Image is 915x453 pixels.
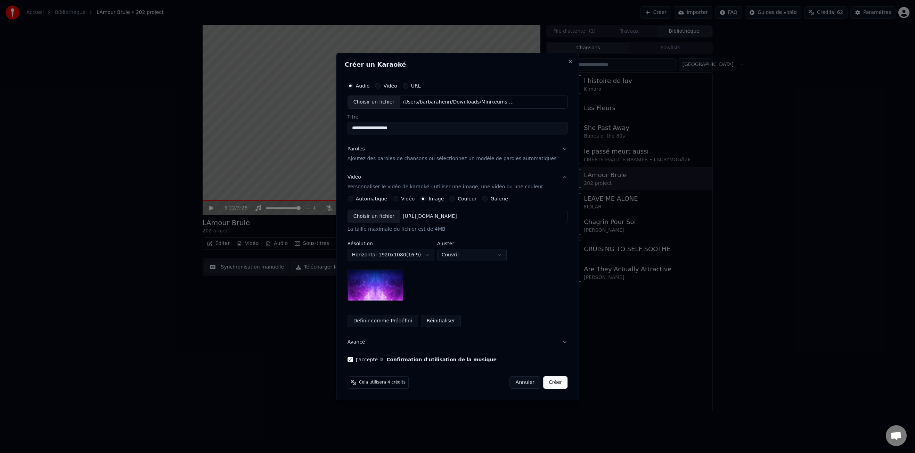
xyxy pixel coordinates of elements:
div: Paroles [348,146,365,153]
div: Vidéo [348,174,543,190]
label: Titre [348,114,568,119]
div: Choisir un fichier [348,210,400,223]
label: J'accepte la [356,357,497,362]
button: Annuler [510,376,540,389]
label: Résolution [348,241,434,246]
span: Cela utilisera 4 crédits [359,380,406,385]
p: Ajoutez des paroles de chansons ou sélectionnez un modèle de paroles automatiques [348,155,557,162]
label: Image [428,196,444,201]
label: Audio [356,83,370,88]
label: Couleur [458,196,476,201]
button: VidéoPersonnaliser le vidéo de karaoké : utiliser une image, une vidéo ou une couleur [348,168,568,196]
div: /Users/barbarahenri/Downloads/Minikeums - Mélyssa.mp3 [400,99,518,106]
button: Définir comme Prédéfini [348,315,418,327]
div: Choisir un fichier [348,96,400,108]
button: J'accepte la [386,357,497,362]
label: URL [411,83,421,88]
h2: Créer un Karaoké [345,61,571,68]
div: VidéoPersonnaliser le vidéo de karaoké : utiliser une image, une vidéo ou une couleur [348,196,568,333]
button: Créer [543,376,567,389]
label: Automatique [356,196,387,201]
label: Galerie [491,196,508,201]
button: ParolesAjoutez des paroles de chansons ou sélectionnez un modèle de paroles automatiques [348,140,568,168]
label: Vidéo [401,196,415,201]
label: Ajuster [437,241,507,246]
p: Personnaliser le vidéo de karaoké : utiliser une image, une vidéo ou une couleur [348,183,543,190]
label: Vidéo [383,83,397,88]
button: Réinitialiser [421,315,461,327]
button: Avancé [348,333,568,351]
div: La taille maximale du fichier est de 4MB [348,226,568,233]
div: [URL][DOMAIN_NAME] [400,213,460,220]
